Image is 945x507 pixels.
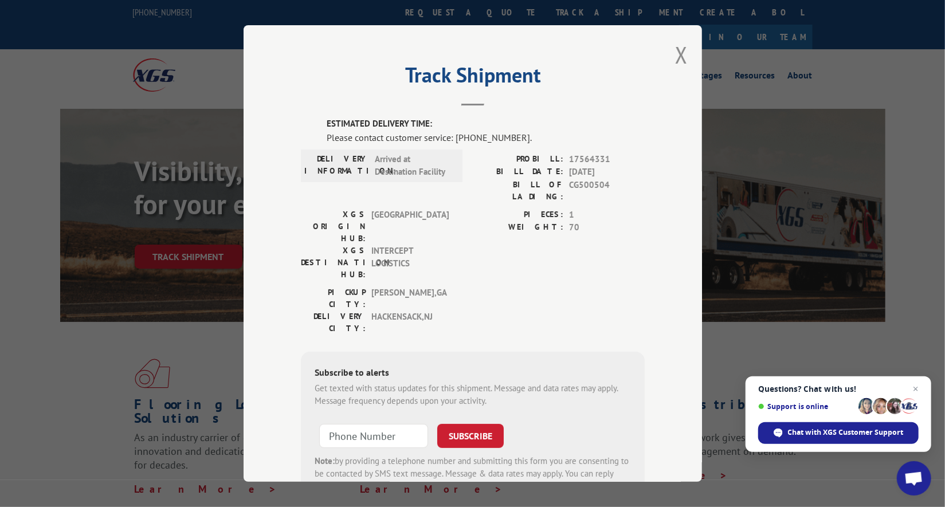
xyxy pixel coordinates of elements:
span: Chat with XGS Customer Support [788,427,904,438]
label: BILL DATE: [473,166,563,179]
label: PICKUP CITY: [301,286,366,311]
input: Phone Number [319,424,428,448]
span: CG500504 [569,179,645,203]
a: Open chat [897,461,931,496]
label: DELIVERY INFORMATION: [304,153,369,179]
label: PROBILL: [473,153,563,166]
button: SUBSCRIBE [437,424,504,448]
span: Support is online [758,402,854,411]
div: Please contact customer service: [PHONE_NUMBER]. [327,131,645,144]
label: BILL OF LADING: [473,179,563,203]
label: DELIVERY CITY: [301,311,366,335]
span: HACKENSACK , NJ [371,311,449,335]
button: Close modal [675,40,688,70]
div: by providing a telephone number and submitting this form you are consenting to be contacted by SM... [315,455,631,494]
label: XGS DESTINATION HUB: [301,245,366,281]
span: [DATE] [569,166,645,179]
span: INTERCEPT LOGISTICS [371,245,449,281]
span: [GEOGRAPHIC_DATA] [371,209,449,245]
span: 70 [569,221,645,234]
span: [PERSON_NAME] , GA [371,286,449,311]
label: PIECES: [473,209,563,222]
h2: Track Shipment [301,67,645,89]
span: Questions? Chat with us! [758,384,919,394]
label: XGS ORIGIN HUB: [301,209,366,245]
strong: Note: [315,455,335,466]
div: Subscribe to alerts [315,365,631,382]
label: WEIGHT: [473,221,563,234]
span: Arrived at Destination Facility [375,153,452,179]
span: 1 [569,209,645,222]
div: Get texted with status updates for this shipment. Message and data rates may apply. Message frequ... [315,382,631,408]
label: ESTIMATED DELIVERY TIME: [327,117,645,131]
span: 17564331 [569,153,645,166]
span: Chat with XGS Customer Support [758,422,919,444]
